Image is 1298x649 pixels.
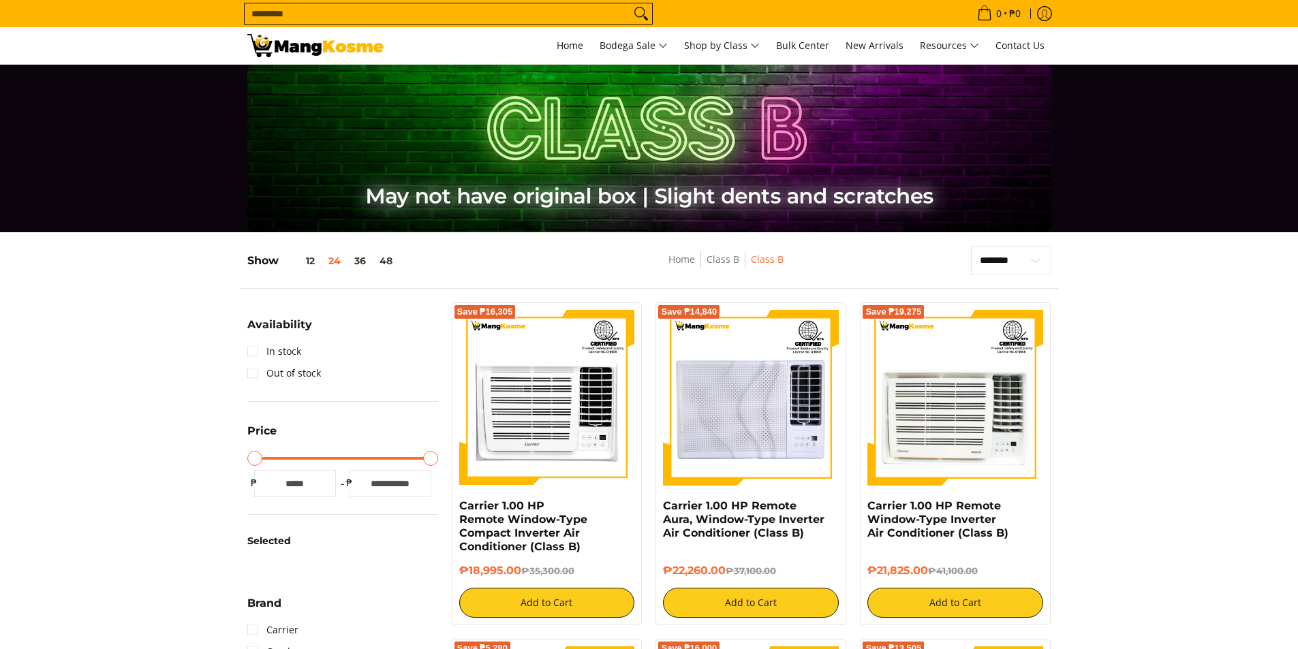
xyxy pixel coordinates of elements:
span: ₱0 [1007,9,1023,18]
a: Bodega Sale [593,27,675,64]
span: Price [247,426,277,437]
span: Save ₱16,305 [457,308,513,316]
summary: Open [247,319,312,341]
h6: Selected [247,535,438,548]
img: Carrier 1.00 HP Remote Window-Type Inverter Air Conditioner (Class B) [867,310,1043,486]
button: Add to Cart [663,588,839,618]
button: 24 [322,255,347,266]
a: Carrier [247,619,298,641]
span: Save ₱19,275 [865,308,921,316]
button: 12 [279,255,322,266]
a: Resources [913,27,986,64]
span: • [973,6,1025,21]
summary: Open [247,598,281,619]
nav: Breadcrumbs [573,251,878,282]
span: ₱ [247,476,261,490]
a: Home [668,253,695,266]
span: Contact Us [995,39,1045,52]
a: Carrier 1.00 HP Remote Aura, Window-Type Inverter Air Conditioner (Class B) [663,499,824,539]
button: Add to Cart [867,588,1043,618]
button: Search [630,3,652,24]
span: Shop by Class [684,37,760,54]
img: Carrier 1.00 HP Remote Window-Type Compact Inverter Air Conditioner (Class B) [459,310,635,486]
a: New Arrivals [839,27,910,64]
span: Bulk Center [776,39,829,52]
img: Carrier 1.00 HP Remote Aura, Window-Type Inverter Air Conditioner (Class B) [663,310,839,486]
a: In stock [247,341,301,362]
summary: Open [247,426,277,447]
del: ₱41,100.00 [928,565,978,576]
span: Class B [751,251,784,268]
img: Class B Class B | Mang Kosme [247,34,384,57]
span: Brand [247,598,281,609]
span: 0 [994,9,1004,18]
a: Contact Us [989,27,1051,64]
span: New Arrivals [846,39,903,52]
h6: ₱22,260.00 [663,564,839,577]
a: Shop by Class [677,27,767,64]
a: Out of stock [247,362,321,384]
del: ₱37,100.00 [726,565,776,576]
span: Bodega Sale [600,37,668,54]
button: 36 [347,255,373,266]
a: Home [550,27,590,64]
h5: Show [247,254,399,268]
h6: ₱18,995.00 [459,564,635,577]
span: Availability [247,319,312,330]
del: ₱35,300.00 [521,565,574,576]
span: Home [557,39,583,52]
nav: Main Menu [397,27,1051,64]
button: Add to Cart [459,588,635,618]
a: Carrier 1.00 HP Remote Window-Type Compact Inverter Air Conditioner (Class B) [459,499,587,553]
a: Carrier 1.00 HP Remote Window-Type Inverter Air Conditioner (Class B) [867,499,1008,539]
span: Resources [920,37,979,54]
span: Save ₱14,840 [661,308,717,316]
h6: ₱21,825.00 [867,564,1043,577]
a: Class B [707,253,739,266]
a: Bulk Center [769,27,836,64]
button: 48 [373,255,399,266]
span: ₱ [343,476,356,490]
